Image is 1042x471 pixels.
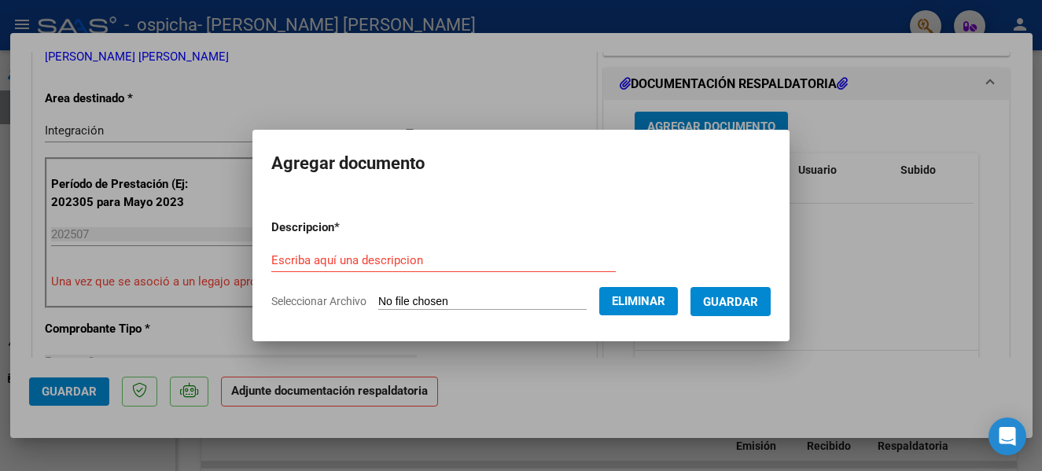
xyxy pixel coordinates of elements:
h2: Agregar documento [271,149,771,178]
button: Eliminar [599,287,678,315]
span: Seleccionar Archivo [271,295,366,307]
div: Open Intercom Messenger [989,418,1026,455]
span: Eliminar [612,294,665,308]
button: Guardar [690,287,771,316]
p: Descripcion [271,219,422,237]
span: Guardar [703,295,758,309]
